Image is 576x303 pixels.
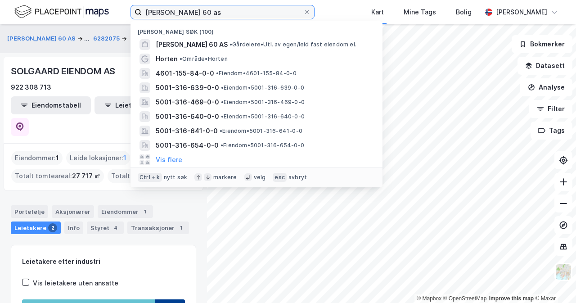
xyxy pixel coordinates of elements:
div: ... [84,33,90,44]
span: • [216,70,219,77]
div: markere [213,174,237,181]
span: 27 717 ㎡ [72,171,100,181]
span: • [221,84,224,91]
div: SOLGAARD EIENDOM AS [11,64,117,78]
div: Transaksjoner [127,222,189,234]
div: [PERSON_NAME] [496,7,547,18]
span: 5001-316-639-0-0 [156,82,219,93]
a: OpenStreetMap [443,295,487,302]
span: Eiendom • 5001-316-654-0-0 [220,142,304,149]
div: velg [254,174,266,181]
button: 6282075 [93,34,121,43]
button: Bokmerker [512,35,572,53]
a: Mapbox [417,295,441,302]
div: Leide lokasjoner : [66,151,130,165]
span: 1 [123,153,126,163]
a: Improve this map [489,295,534,302]
span: Eiendom • 4601-155-84-0-0 [216,70,297,77]
div: Eiendommer [98,205,153,218]
div: Kart [371,7,384,18]
span: Gårdeiere • Utl. av egen/leid fast eiendom el. [229,41,356,48]
div: Aksjonærer [52,205,94,218]
input: Søk på adresse, matrikkel, gårdeiere, leietakere eller personer [142,5,303,19]
iframe: Chat Widget [531,260,576,303]
div: Leietakere etter industri [22,256,185,267]
div: [PERSON_NAME] søk (100) [130,21,382,37]
div: Totalt byggareal : [108,169,195,183]
span: • [220,127,222,134]
span: 5001-316-469-0-0 [156,97,219,108]
button: Analyse [520,78,572,96]
button: Tags [531,122,572,140]
div: 2 [48,223,57,232]
span: • [221,99,224,105]
span: 5001-316-641-0-0 [156,126,218,136]
div: Portefølje [11,205,48,218]
span: Område • Horten [180,55,228,63]
button: Eiendomstabell [11,96,91,114]
div: Totalt tomteareal : [11,169,104,183]
span: Eiendom • 5001-316-639-0-0 [221,84,304,91]
span: • [180,55,182,62]
div: Bolig [456,7,472,18]
div: Vis leietakere uten ansatte [33,278,118,289]
span: Horten [156,54,178,64]
span: [PERSON_NAME] 60 AS [156,39,228,50]
button: Leietakertabell [94,96,175,114]
span: 5001-316-654-0-0 [156,140,219,151]
button: Datasett [517,57,572,75]
span: Eiendom • 5001-316-640-0-0 [221,113,305,120]
div: avbryt [288,174,307,181]
div: Mine Tags [404,7,436,18]
div: 922 308 713 [11,82,51,93]
span: • [220,142,223,149]
button: Vis flere [156,154,182,165]
img: logo.f888ab2527a4732fd821a326f86c7f29.svg [14,4,109,20]
span: 1 [56,153,59,163]
span: Eiendom • 5001-316-469-0-0 [221,99,305,106]
div: 1 [140,207,149,216]
div: 4 [111,223,120,232]
span: 5001-316-640-0-0 [156,111,219,122]
span: 4601-155-84-0-0 [156,68,214,79]
div: 1 [176,223,185,232]
div: Eiendommer : [11,151,63,165]
div: nytt søk [164,174,188,181]
div: Info [64,222,83,234]
button: [PERSON_NAME] 60 AS [7,33,77,44]
button: Filter [529,100,572,118]
span: Eiendom • 5001-316-641-0-0 [220,127,302,135]
span: • [229,41,232,48]
div: esc [273,173,287,182]
div: Leietakere [11,222,61,234]
div: Ctrl + k [138,173,162,182]
div: Styret [87,222,124,234]
span: • [221,113,224,120]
